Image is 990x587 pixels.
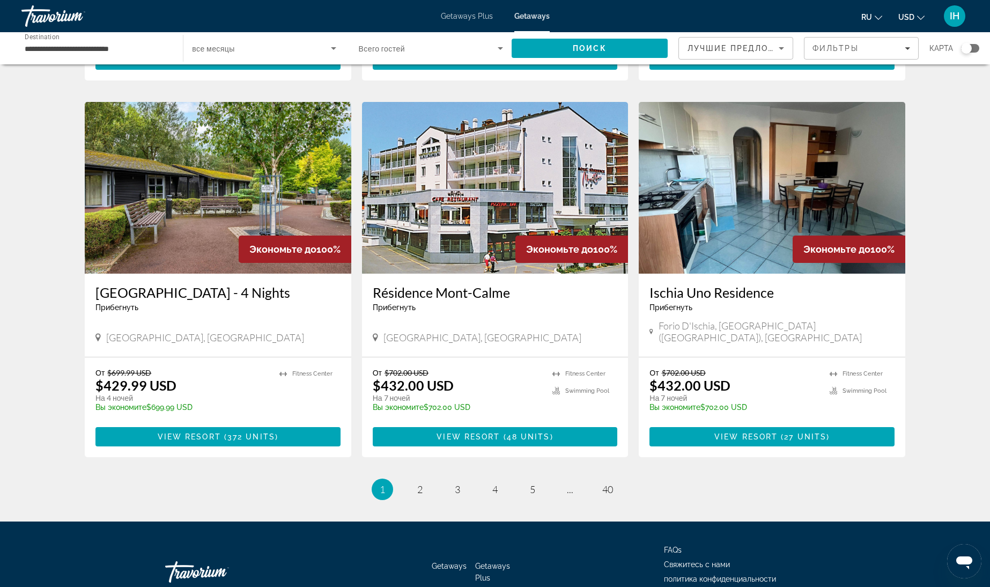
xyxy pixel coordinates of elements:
[373,427,618,446] button: View Resort(48 units)
[373,50,618,70] button: View Resort(72 units)
[221,432,278,441] span: ( )
[227,432,275,441] span: 372 units
[664,560,730,569] a: Свяжитесь с нами
[95,284,341,300] a: [GEOGRAPHIC_DATA] - 4 Nights
[95,393,269,403] p: На 4 ночей
[688,42,784,55] mat-select: Sort by
[784,432,826,441] span: 27 units
[664,575,776,583] a: политика конфиденциальности
[158,432,221,441] span: View Resort
[662,368,706,377] span: $702.00 USD
[373,377,454,393] p: $432.00 USD
[500,432,553,441] span: ( )
[649,403,700,412] span: Вы экономите
[526,244,593,255] span: Экономьте до
[95,427,341,446] button: View Resort(372 units)
[843,387,886,394] span: Swimming Pool
[432,562,467,570] a: Getaways
[688,44,802,53] span: Лучшие предложения
[861,9,882,25] button: Change language
[565,370,605,377] span: Fitness Center
[898,9,925,25] button: Change currency
[359,45,405,53] span: Всего гостей
[530,483,535,495] span: 5
[85,479,905,500] nav: Pagination
[843,370,883,377] span: Fitness Center
[362,102,629,274] img: Résidence Mont-Calme
[861,13,872,21] span: ru
[941,5,969,27] button: User Menu
[778,432,830,441] span: ( )
[649,284,895,300] a: Ischia Uno Residence
[107,368,151,377] span: $699.99 USD
[639,102,905,274] img: Ischia Uno Residence
[475,562,510,582] a: Getaways Plus
[249,244,316,255] span: Экономьте до
[383,332,581,343] span: [GEOGRAPHIC_DATA], [GEOGRAPHIC_DATA]
[649,427,895,446] button: View Resort(27 units)
[947,544,981,578] iframe: Schaltfläche zum Öffnen des Messaging-Fensters
[659,320,895,343] span: Forio d'Ischia, [GEOGRAPHIC_DATA] ([GEOGRAPHIC_DATA]), [GEOGRAPHIC_DATA]
[514,12,550,20] a: Getaways
[649,368,659,377] span: От
[649,377,730,393] p: $432.00 USD
[380,483,385,495] span: 1
[649,50,895,70] button: View Resort(68 units)
[950,11,959,21] span: IH
[373,393,542,403] p: На 7 ночей
[515,236,628,263] div: 100%
[898,13,914,21] span: USD
[95,303,138,312] span: Прибегнуть
[793,236,905,263] div: 100%
[565,387,609,394] span: Swimming Pool
[192,45,235,53] span: все месяцы
[929,41,953,56] span: карта
[95,403,146,412] span: Вы экономите
[373,368,382,377] span: От
[373,403,424,412] span: Вы экономите
[25,33,60,40] span: Destination
[602,483,613,495] span: 40
[373,403,542,412] p: $702.00 USD
[649,303,692,312] span: Прибегнуть
[512,39,668,58] button: Search
[664,546,682,554] a: FAQs
[95,377,176,393] p: $429.99 USD
[492,483,498,495] span: 4
[649,393,819,403] p: На 7 ночей
[649,403,819,412] p: $702.00 USD
[373,284,618,300] a: Résidence Mont-Calme
[441,12,493,20] a: Getaways Plus
[803,244,870,255] span: Экономьте до
[714,432,778,441] span: View Resort
[507,432,550,441] span: 48 units
[85,102,351,274] img: Pine Lake Resort - 4 Nights
[804,37,919,60] button: Filters
[292,370,333,377] span: Fitness Center
[437,432,500,441] span: View Resort
[455,483,460,495] span: 3
[573,44,607,53] span: Поиск
[95,50,341,70] button: View Resort(94 units)
[417,483,423,495] span: 2
[812,44,859,53] span: Фильтры
[385,368,428,377] span: $702.00 USD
